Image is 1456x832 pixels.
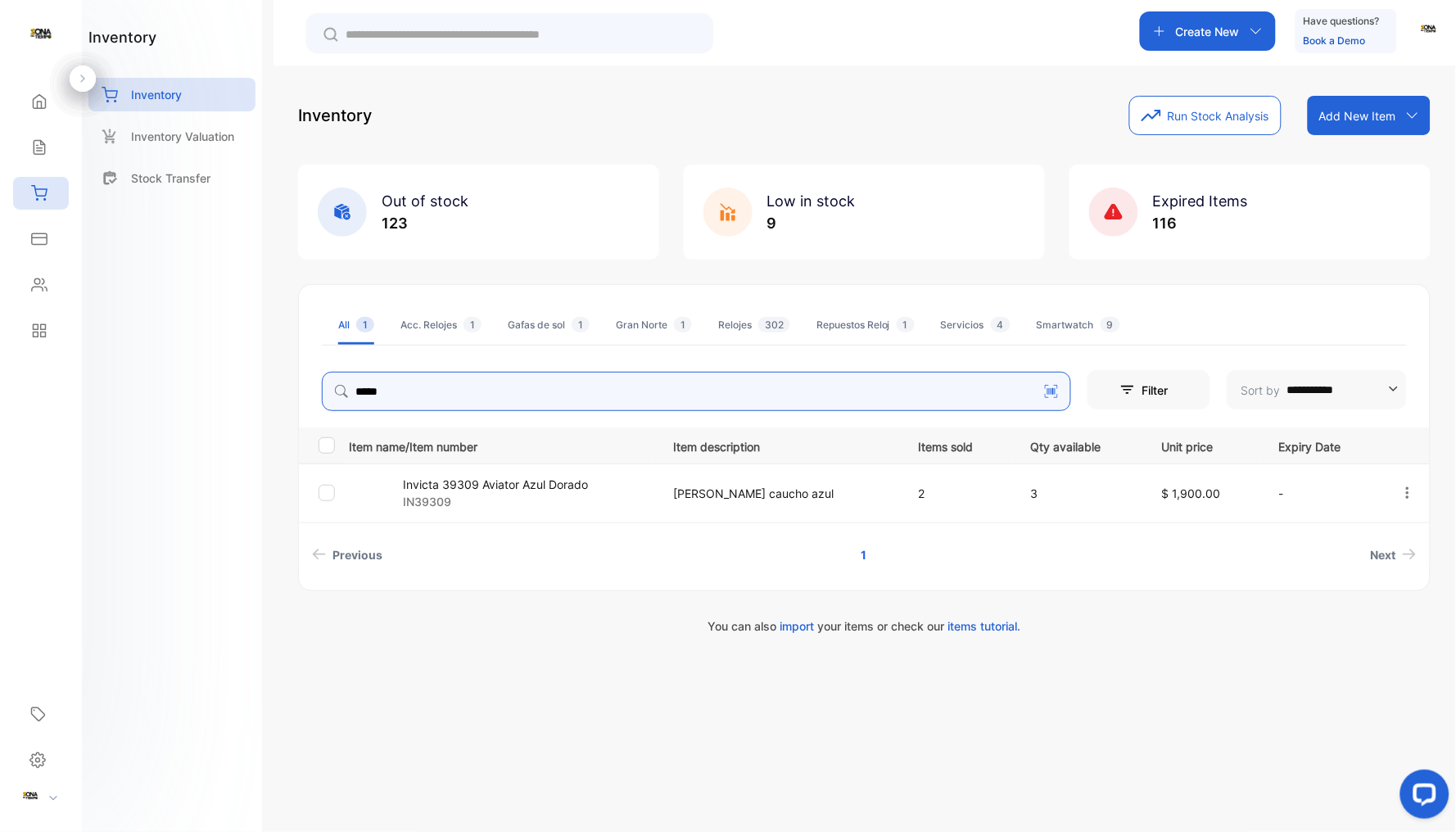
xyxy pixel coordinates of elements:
ul: Pagination [299,540,1430,570]
button: avatar [1417,11,1441,51]
span: Out of stock [382,192,468,210]
span: 4 [991,317,1011,332]
a: Next page [1364,540,1423,570]
span: 1 [897,317,915,332]
p: Sort by [1241,382,1281,399]
span: 1 [463,317,482,332]
img: avatar [1417,16,1441,41]
span: import [780,619,814,633]
p: Item name/Item number [349,435,653,455]
button: Run Stock Analysis [1129,96,1282,135]
p: Invicta 39309 Aviator Azul Dorado [403,476,588,493]
p: 2 [919,485,997,502]
p: Inventory Valuation [131,128,234,145]
iframe: LiveChat chat widget [1387,763,1456,832]
p: 3 [1031,485,1129,502]
div: Servicios [941,318,1011,332]
img: item [349,471,390,512]
span: Next [1371,546,1396,563]
p: Inventory [298,103,372,128]
img: logo [29,21,53,46]
span: 1 [356,317,374,332]
div: Acc. Relojes [400,318,482,332]
a: Previous page [305,540,389,570]
p: Stock Transfer [131,170,210,187]
img: profile [18,784,43,808]
p: Items sold [919,435,997,455]
span: 1 [572,317,590,332]
p: 116 [1153,212,1248,234]
p: 9 [767,212,856,234]
p: Expiry Date [1279,435,1367,455]
span: Low in stock [767,192,856,210]
h1: inventory [88,26,156,48]
a: Page 1 is your current page [842,540,887,570]
p: [PERSON_NAME] caucho azul [673,485,885,502]
span: 9 [1101,317,1120,332]
a: Inventory [88,78,255,111]
p: - [1279,485,1367,502]
div: Relojes [718,318,790,332]
button: Create New [1140,11,1276,51]
p: Unit price [1162,435,1246,455]
p: Item description [673,435,885,455]
span: 1 [674,317,692,332]
span: Previous [332,546,382,563]
a: Book a Demo [1304,34,1366,47]
p: Create New [1176,23,1240,40]
p: IN39309 [403,493,588,510]
span: Expired Items [1153,192,1248,210]
a: Inventory Valuation [88,120,255,153]
p: You can also your items or check our [298,617,1431,635]
div: Repuestos Reloj [816,318,915,332]
span: items tutorial. [947,619,1020,633]
div: All [338,318,374,332]
p: Add New Item [1319,107,1396,124]
div: Gran Norte [616,318,692,332]
div: Gafas de sol [508,318,590,332]
button: Sort by [1227,370,1407,409]
a: Stock Transfer [88,161,255,195]
p: 123 [382,212,468,234]
span: $ 1,900.00 [1162,486,1221,500]
p: Have questions? [1304,13,1380,29]
div: Smartwatch [1037,318,1120,332]
p: Qty available [1031,435,1129,455]
p: Inventory [131,86,182,103]
span: 302 [758,317,790,332]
